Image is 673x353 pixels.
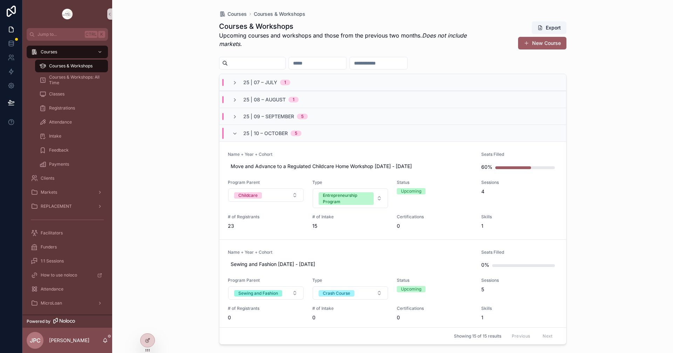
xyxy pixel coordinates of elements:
span: Funders [41,244,57,250]
span: REPLACEMENT [41,204,72,209]
h1: Courses & Workshops [219,21,479,31]
a: New Course [518,37,566,49]
div: Crash Course [323,290,350,297]
a: How to use noloco [27,269,108,281]
div: Upcoming [401,188,421,194]
span: 25 | 08 – August [243,96,286,103]
div: 60% [481,160,492,174]
a: 1:1 Sessions [27,255,108,267]
span: Jump to... [38,32,82,37]
a: Feedback [35,144,108,156]
div: Sewing and Fashion [238,290,278,297]
span: Skills [481,306,557,311]
span: 1 [481,314,557,321]
span: Powered by [27,319,50,324]
span: Certifications [397,306,473,311]
a: Attendance [35,116,108,128]
a: Courses [27,46,108,58]
span: Courses [227,11,247,18]
span: Intake [49,133,61,139]
a: Powered by [22,315,112,328]
p: [PERSON_NAME] [49,337,89,344]
a: Funders [27,241,108,253]
span: Name + Year + Cohort [228,152,473,157]
span: Status [397,180,473,185]
a: Name + Year + CohortSewing and Fashion [DATE] - [DATE]Seats Filled0%Program ParentSelect ButtonTy... [219,239,566,331]
a: Courses [219,11,247,18]
span: 0 [228,314,304,321]
span: Certifications [397,214,473,220]
img: App logo [62,8,73,20]
a: Intake [35,130,108,142]
p: Upcoming courses and workshops and those from the previous two months. [219,31,479,48]
div: Upcoming [401,286,421,292]
span: Program Parent [228,278,304,283]
span: Type [312,180,388,185]
span: Classes [49,91,64,97]
span: 0 [312,314,388,321]
span: Sessions [481,278,557,283]
span: 23 [228,222,304,229]
span: Type [312,278,388,283]
span: Courses & Workshops: All Time [49,74,101,86]
span: Showing 15 of 15 results [454,333,501,339]
div: scrollable content [22,41,112,315]
span: Seats Filled [481,152,557,157]
button: Select Button [313,188,388,208]
span: # of Registrants [228,306,304,311]
a: Registrations [35,102,108,114]
div: Childcare [238,192,258,199]
span: Status [397,278,473,283]
span: 15 [312,222,388,229]
div: 5 [301,114,304,119]
span: Clients [41,175,54,181]
span: # of Intake [312,214,388,220]
span: Program Parent [228,180,304,185]
span: K [99,32,104,37]
span: 0 [397,314,473,321]
span: Move and Advance to a Regulated Childcare Home Workshop [DATE] - [DATE] [231,163,470,170]
span: 1 [481,222,557,229]
a: MicroLoan [27,297,108,309]
button: Select Button [228,286,304,300]
a: Attendance [27,283,108,295]
div: 1 [293,97,294,102]
span: Name + Year + Cohort [228,249,473,255]
span: Skills [481,214,557,220]
span: How to use noloco [41,272,77,278]
button: Export [532,21,566,34]
span: Feedback [49,147,69,153]
span: Sessions [481,180,557,185]
span: 1:1 Sessions [41,258,64,264]
span: Courses & Workshops [49,63,93,69]
em: Does not include markets. [219,32,467,47]
span: 25 | 07 – July [243,79,277,86]
a: Facilitators [27,227,108,239]
span: 25 | 10 – October [243,130,288,137]
span: Registrations [49,105,75,111]
span: Attendance [49,119,72,125]
a: Classes [35,88,108,100]
button: Select Button [228,188,304,202]
div: Entrepreneurship Program [323,192,369,205]
span: 5 [481,286,557,293]
a: REPLACEMENT [27,200,108,213]
span: MicroLoan [41,300,62,306]
a: Name + Year + CohortMove and Advance to a Regulated Childcare Home Workshop [DATE] - [DATE]Seats ... [219,141,566,239]
a: Markets [27,186,108,199]
span: Seats Filled [481,249,557,255]
a: Clients [27,172,108,185]
span: # of Registrants [228,214,304,220]
span: Attendance [41,286,63,292]
button: Select Button [313,286,388,300]
span: 0 [397,222,473,229]
a: Payments [35,158,108,171]
span: # of Intake [312,306,388,311]
div: 5 [295,131,297,136]
a: Courses & Workshops [254,11,305,18]
div: 1 [284,80,286,85]
a: Courses & Workshops [35,60,108,72]
span: 25 | 09 – September [243,113,294,120]
a: Courses & Workshops: All Time [35,74,108,86]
